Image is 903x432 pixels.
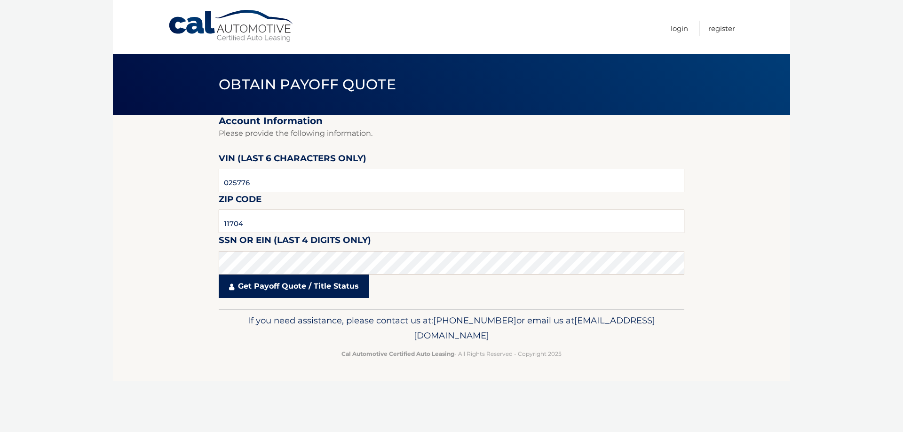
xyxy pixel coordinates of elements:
[219,151,366,169] label: VIN (last 6 characters only)
[433,315,516,326] span: [PHONE_NUMBER]
[219,233,371,251] label: SSN or EIN (last 4 digits only)
[341,350,454,357] strong: Cal Automotive Certified Auto Leasing
[219,275,369,298] a: Get Payoff Quote / Title Status
[219,127,684,140] p: Please provide the following information.
[671,21,688,36] a: Login
[219,115,684,127] h2: Account Information
[219,76,396,93] span: Obtain Payoff Quote
[225,349,678,359] p: - All Rights Reserved - Copyright 2025
[168,9,295,43] a: Cal Automotive
[708,21,735,36] a: Register
[219,192,261,210] label: Zip Code
[225,313,678,343] p: If you need assistance, please contact us at: or email us at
